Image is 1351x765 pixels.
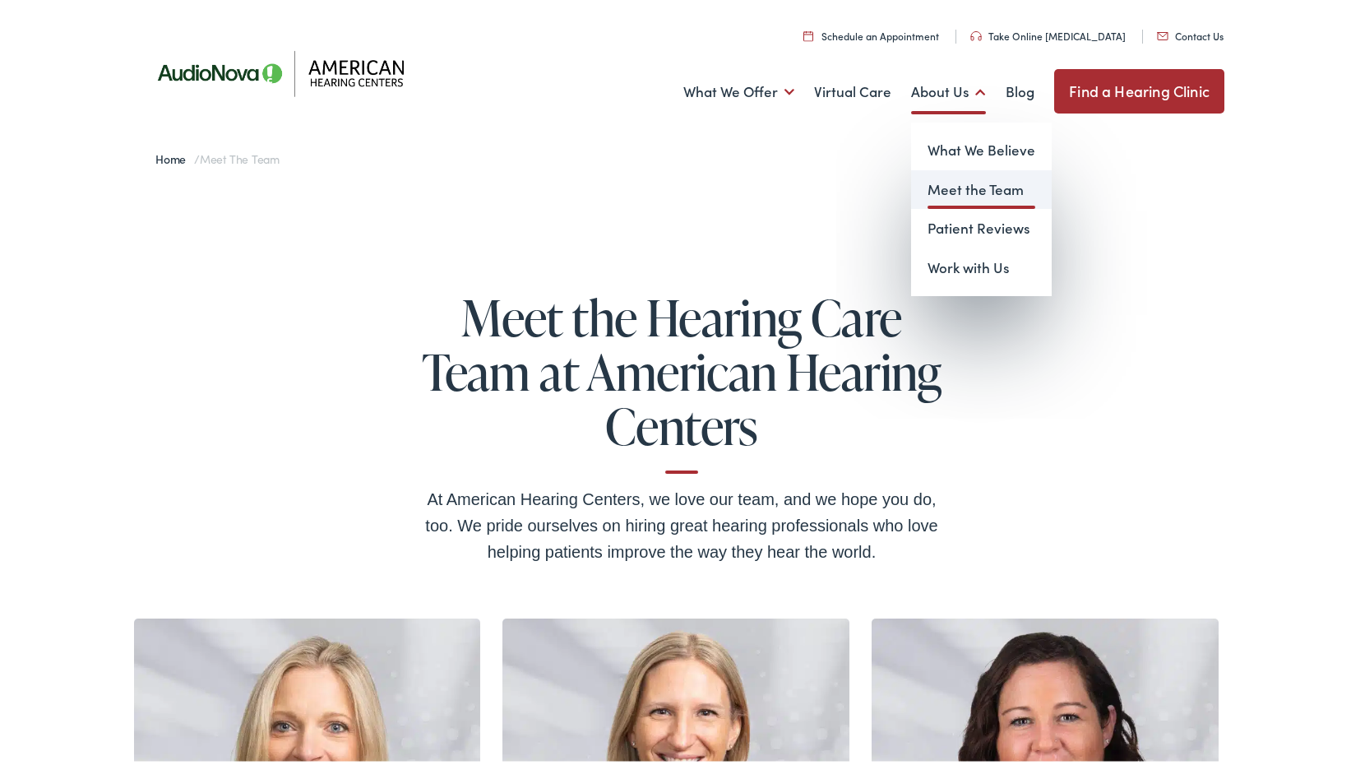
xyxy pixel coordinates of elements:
a: Patient Reviews [911,206,1052,245]
a: Work with Us [911,245,1052,285]
a: Meet the Team [911,167,1052,206]
a: What We Believe [911,128,1052,167]
a: Find a Hearing Clinic [1054,66,1224,110]
img: utility icon [803,27,813,38]
img: utility icon [1157,29,1168,37]
a: About Us [911,58,986,119]
span: Meet the Team [200,147,280,164]
a: What We Offer [683,58,794,119]
h1: Meet the Hearing Care Team at American Hearing Centers [419,287,945,471]
img: utility icon [970,28,982,38]
div: At American Hearing Centers, we love our team, and we hope you do, too. We pride ourselves on hir... [419,483,945,562]
a: Blog [1006,58,1034,119]
a: Home [155,147,194,164]
span: / [155,147,280,164]
a: Contact Us [1157,25,1224,39]
a: Take Online [MEDICAL_DATA] [970,25,1126,39]
a: Schedule an Appointment [803,25,939,39]
a: Virtual Care [814,58,891,119]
